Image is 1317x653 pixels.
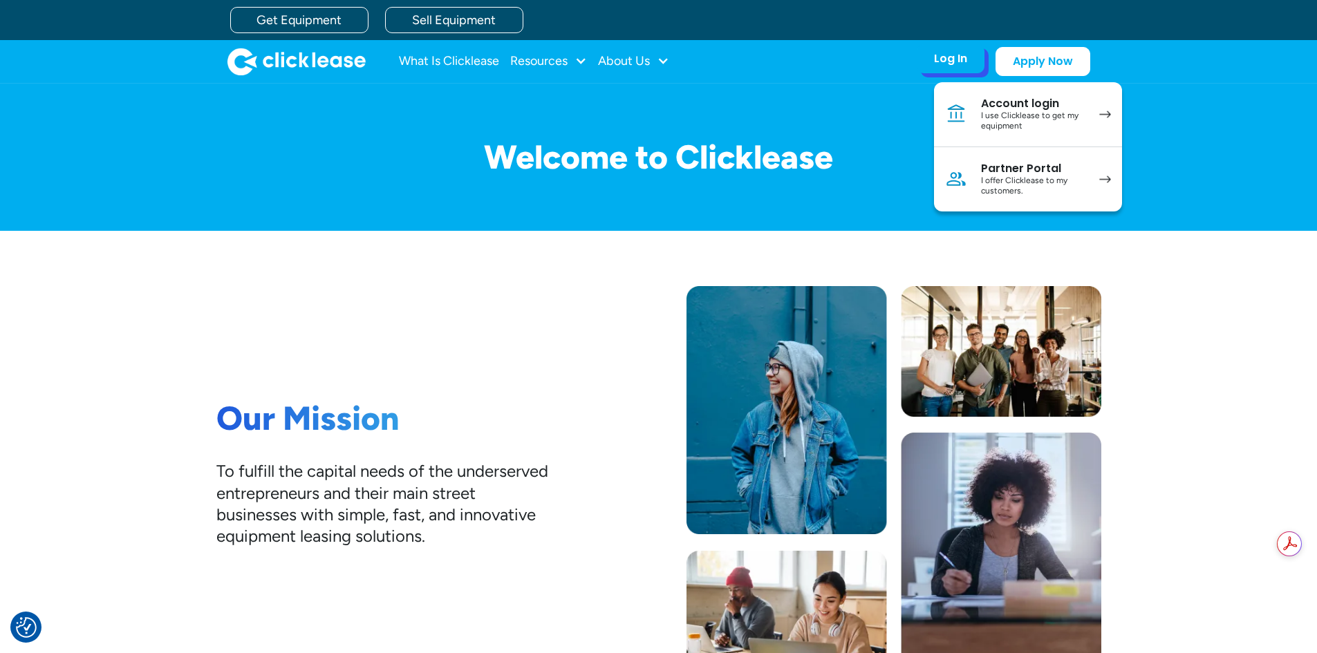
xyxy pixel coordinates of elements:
[230,7,368,33] a: Get Equipment
[934,147,1122,211] a: Partner PortalI offer Clicklease to my customers.
[216,139,1101,176] h1: Welcome to Clicklease
[981,111,1085,132] div: I use Clicklease to get my equipment
[227,48,366,75] a: home
[385,7,523,33] a: Sell Equipment
[1099,176,1111,183] img: arrow
[981,162,1085,176] div: Partner Portal
[598,48,669,75] div: About Us
[934,52,967,66] div: Log In
[216,460,548,547] div: To fulfill the capital needs of the underserved entrepreneurs and their main street businesses wi...
[945,168,967,190] img: Person icon
[934,82,1122,147] a: Account loginI use Clicklease to get my equipment
[227,48,366,75] img: Clicklease logo
[399,48,499,75] a: What Is Clicklease
[16,617,37,638] button: Consent Preferences
[934,82,1122,211] nav: Log In
[510,48,587,75] div: Resources
[1099,111,1111,118] img: arrow
[996,47,1090,76] a: Apply Now
[981,97,1085,111] div: Account login
[981,176,1085,197] div: I offer Clicklease to my customers.
[216,399,548,439] h1: Our Mission
[16,617,37,638] img: Revisit consent button
[945,103,967,125] img: Bank icon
